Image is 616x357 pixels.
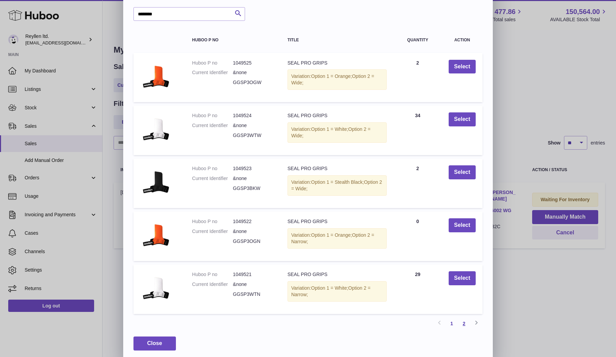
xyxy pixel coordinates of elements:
[291,285,371,297] span: Option 2 = Narrow;
[233,228,274,235] dd: &none
[233,175,274,182] dd: &none
[311,179,364,185] span: Option 1 = Stealth Black;
[233,69,274,76] dd: &none
[233,132,274,139] dd: GGSP3WTW
[192,228,233,235] dt: Current Identifier
[192,122,233,129] dt: Current Identifier
[192,271,233,278] dt: Huboo P no
[287,112,387,119] div: SEAL PRO GRIPS
[442,31,483,49] th: Action
[233,79,274,86] dd: GGSP3OGW
[192,69,233,76] dt: Current Identifier
[192,112,233,119] dt: Huboo P no
[449,218,476,232] button: Select
[233,271,274,278] dd: 1049521
[192,175,233,182] dt: Current Identifier
[287,60,387,66] div: SEAL PRO GRIPS
[140,218,175,252] img: SEAL PRO GRIPS
[449,165,476,179] button: Select
[394,264,442,314] td: 29
[192,281,233,288] dt: Current Identifier
[140,112,175,147] img: SEAL PRO GRIPS
[233,112,274,119] dd: 1049524
[287,271,387,278] div: SEAL PRO GRIPS
[233,281,274,288] dd: &none
[287,218,387,225] div: SEAL PRO GRIPS
[192,218,233,225] dt: Huboo P no
[233,122,274,129] dd: &none
[287,281,387,302] div: Variation:
[458,317,470,330] a: 2
[287,69,387,90] div: Variation:
[449,271,476,285] button: Select
[233,218,274,225] dd: 1049522
[140,60,175,94] img: SEAL PRO GRIPS
[287,122,387,143] div: Variation:
[133,337,176,351] button: Close
[140,165,175,200] img: SEAL PRO GRIPS
[233,238,274,245] dd: GGSP3OGN
[233,291,274,298] dd: GGSP3WTN
[394,31,442,49] th: Quantity
[185,31,281,49] th: Huboo P no
[311,285,348,291] span: Option 1 = White;
[449,112,476,126] button: Select
[147,340,162,346] span: Close
[394,159,442,208] td: 2
[311,73,352,79] span: Option 1 = Orange;
[394,106,442,155] td: 34
[287,165,387,172] div: SEAL PRO GRIPS
[233,60,274,66] dd: 1049525
[233,165,274,172] dd: 1049523
[311,232,352,238] span: Option 1 = Orange;
[287,228,387,249] div: Variation:
[394,211,442,261] td: 0
[311,126,348,132] span: Option 1 = White;
[233,185,274,192] dd: GGSP3BKW
[140,271,175,305] img: SEAL PRO GRIPS
[192,165,233,172] dt: Huboo P no
[449,60,476,74] button: Select
[192,60,233,66] dt: Huboo P no
[446,317,458,330] a: 1
[287,175,387,196] div: Variation:
[394,53,442,102] td: 2
[281,31,394,49] th: Title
